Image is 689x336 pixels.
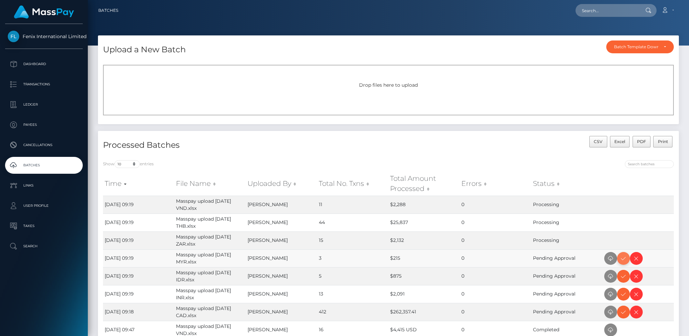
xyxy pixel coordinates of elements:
th: File Name: activate to sort column ascending [174,172,246,196]
span: PDF [637,139,646,144]
td: [DATE] 09:19 [103,267,174,285]
p: Transactions [8,79,80,89]
td: [PERSON_NAME] [246,267,317,285]
button: Excel [610,136,630,147]
span: CSV [594,139,603,144]
span: Fenix International Limited [5,33,83,39]
td: 0 [460,214,531,231]
p: User Profile [8,201,80,211]
p: Links [8,180,80,191]
td: Processing [531,196,603,214]
td: Pending Approval [531,249,603,267]
td: $2,288 [388,196,460,214]
th: Errors: activate to sort column ascending [460,172,531,196]
button: CSV [589,136,607,147]
td: 412 [317,303,388,321]
td: Masspay upload [DATE] VND.xlsx [174,196,246,214]
p: Cancellations [8,140,80,150]
div: Batch Template Download [614,44,658,50]
td: 11 [317,196,388,214]
label: Show entries [103,160,154,168]
td: [PERSON_NAME] [246,231,317,249]
input: Search... [576,4,639,17]
td: [DATE] 09:19 [103,214,174,231]
a: User Profile [5,197,83,214]
td: 0 [460,285,531,303]
a: Batches [5,157,83,174]
td: Pending Approval [531,267,603,285]
td: [PERSON_NAME] [246,214,317,231]
h4: Upload a New Batch [103,44,186,56]
img: Fenix International Limited [8,31,19,42]
td: 0 [460,303,531,321]
td: $2,132 [388,231,460,249]
p: Ledger [8,100,80,110]
th: Time: activate to sort column ascending [103,172,174,196]
td: [PERSON_NAME] [246,196,317,214]
button: PDF [633,136,651,147]
th: Uploaded By: activate to sort column ascending [246,172,317,196]
td: Masspay upload [DATE] CAD.xlsx [174,303,246,321]
td: Masspay upload [DATE] IDR.xlsx [174,267,246,285]
td: 0 [460,267,531,285]
td: 5 [317,267,388,285]
td: $2,091 [388,285,460,303]
td: Masspay upload [DATE] THB.xlsx [174,214,246,231]
select: Showentries [114,160,140,168]
a: Taxes [5,218,83,234]
h4: Processed Batches [103,139,383,151]
th: Total No. Txns: activate to sort column ascending [317,172,388,196]
td: [PERSON_NAME] [246,249,317,267]
a: Cancellations [5,137,83,153]
td: [DATE] 09:18 [103,303,174,321]
td: Pending Approval [531,285,603,303]
td: [DATE] 09:19 [103,249,174,267]
td: [DATE] 09:19 [103,231,174,249]
td: Masspay upload [DATE] ZAR.xlsx [174,231,246,249]
a: Dashboard [5,56,83,73]
td: [DATE] 09:19 [103,196,174,214]
a: Ledger [5,96,83,113]
p: Taxes [8,221,80,231]
td: $262,357.41 [388,303,460,321]
td: $25,837 [388,214,460,231]
span: Excel [614,139,625,144]
p: Dashboard [8,59,80,69]
td: $215 [388,249,460,267]
span: Drop files here to upload [359,82,418,88]
th: Total Amount Processed: activate to sort column ascending [388,172,460,196]
a: Payees [5,116,83,133]
td: [PERSON_NAME] [246,303,317,321]
p: Batches [8,160,80,170]
button: Print [653,136,672,147]
td: Pending Approval [531,303,603,321]
p: Payees [8,120,80,130]
td: Masspay upload [DATE] INR.xlsx [174,285,246,303]
td: 0 [460,249,531,267]
td: 3 [317,249,388,267]
td: 15 [317,231,388,249]
button: Batch Template Download [606,40,674,53]
td: 44 [317,214,388,231]
td: Masspay upload [DATE] MYR.xlsx [174,249,246,267]
th: Status: activate to sort column ascending [531,172,603,196]
a: Batches [98,3,118,18]
td: 0 [460,196,531,214]
input: Search batches [625,160,674,168]
td: 13 [317,285,388,303]
a: Search [5,238,83,255]
td: Processing [531,214,603,231]
a: Links [5,177,83,194]
span: Print [658,139,668,144]
td: $875 [388,267,460,285]
p: Search [8,241,80,251]
td: Processing [531,231,603,249]
img: MassPay Logo [14,5,74,19]
td: [PERSON_NAME] [246,285,317,303]
td: 0 [460,231,531,249]
a: Transactions [5,76,83,93]
td: [DATE] 09:19 [103,285,174,303]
